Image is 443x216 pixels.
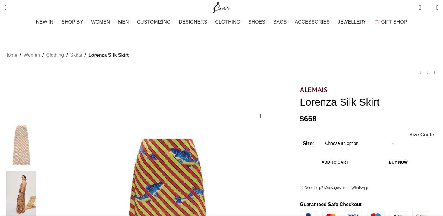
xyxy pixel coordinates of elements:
a: JEWELLERY [338,16,369,28]
span: ACCESSORIES [295,19,330,25]
a: MEN [118,16,131,28]
span: $ [300,115,304,123]
span: SHOES [248,19,265,25]
a: Skirts [70,51,82,59]
a: Home [5,51,17,59]
span: Lorenza Silk Skirt [88,51,129,59]
a: SHOP BY [61,16,85,28]
img: Alemais [3,123,40,168]
a: DESIGNERS [179,16,209,28]
a: NEW IN [36,16,56,28]
a: Search [2,2,10,14]
span: 0 [427,6,432,11]
a: ACCESSORIES [295,16,332,28]
img: GiftBag [375,20,379,24]
nav: Breadcrumb [5,51,129,59]
button: Add to cart [303,156,367,169]
a: Previous product [417,69,424,76]
span: JEWELLERY [338,19,366,25]
a: Size Guide [409,132,434,137]
span: BAGS [273,19,287,25]
span: SHOP BY [61,19,83,25]
h1: Lorenza Silk Skirt [300,96,438,108]
a: Women [24,51,40,59]
span: WOMEN [91,19,110,25]
span: DESIGNERS [179,19,207,25]
a: Next product [431,69,438,76]
span: MEN [118,19,129,25]
span: CUSTOMIZING [137,19,171,25]
a: 0 [416,2,424,14]
a: GIFT SHOP [375,16,407,28]
a: BAGS [273,16,289,28]
span: NEW IN [36,19,54,25]
img: Alemais [300,87,327,92]
a: CUSTOMIZING [137,16,173,28]
strong: Guaranteed Safe Checkout [300,202,362,207]
a: Clothing [46,51,64,59]
a: CLOTHING [215,16,242,28]
div: Main navigation [2,16,441,28]
a: SHOES [248,16,267,28]
a: Need help? Messages us on WhatsApp [300,186,368,190]
bdi: 668 [300,115,316,123]
a: WOMEN [91,16,112,28]
span: CLOTHING [215,19,240,25]
span: GIFT SHOP [381,19,407,25]
a: Site logo [212,5,232,10]
label: Size [303,140,315,148]
button: Buy now [370,156,426,169]
span: 0 [419,3,424,8]
div: My Wishlist [426,2,432,14]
